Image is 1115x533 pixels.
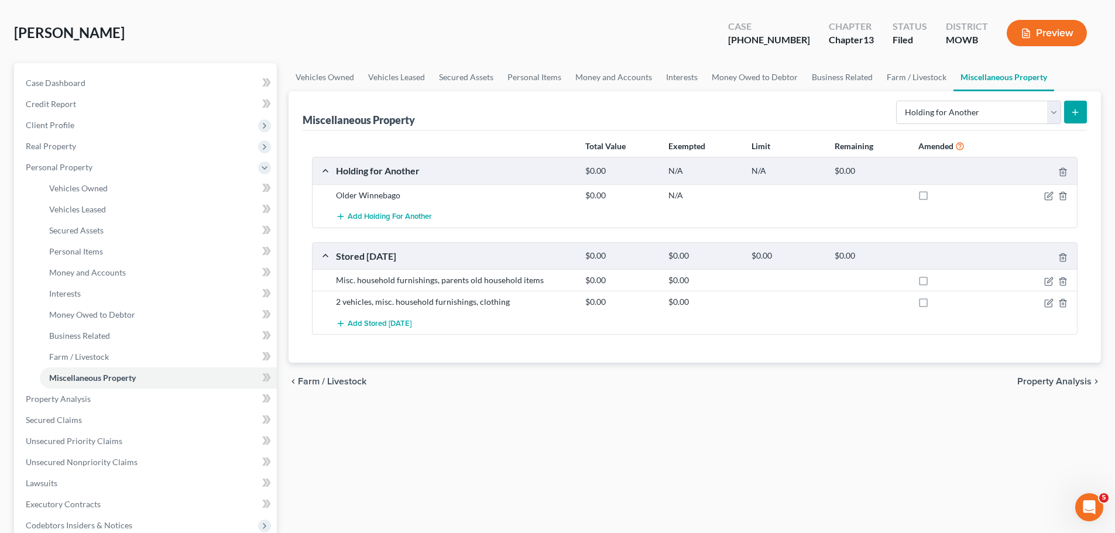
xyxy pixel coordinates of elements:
button: Add Stored [DATE] [336,312,411,334]
strong: Total Value [585,141,626,151]
strong: Limit [752,141,770,151]
span: Farm / Livestock [49,352,109,362]
span: Personal Items [49,246,103,256]
div: $0.00 [663,274,746,286]
div: $0.00 [663,296,746,308]
div: Status [893,20,927,33]
strong: Amended [918,141,953,151]
span: Vehicles Owned [49,183,108,193]
a: Business Related [40,325,277,346]
a: Case Dashboard [16,73,277,94]
button: Preview [1007,20,1087,46]
a: Money and Accounts [568,63,659,91]
div: Chapter [829,20,874,33]
div: $0.00 [663,250,746,262]
span: Executory Contracts [26,499,101,509]
div: $0.00 [579,190,663,201]
div: $0.00 [829,166,912,177]
span: Credit Report [26,99,76,109]
span: Unsecured Nonpriority Claims [26,457,138,467]
div: $0.00 [579,166,663,177]
div: N/A [746,166,829,177]
span: Add Stored [DATE] [348,319,411,328]
div: Holding for Another [330,164,579,177]
button: Add Holding for Another [336,206,432,228]
span: Secured Assets [49,225,104,235]
div: Older Winnebago [330,190,579,201]
div: MOWB [946,33,988,47]
span: Miscellaneous Property [49,373,136,383]
button: Property Analysis chevron_right [1017,377,1101,386]
div: Misc. household furnishings, parents old household items [330,274,579,286]
div: Case [728,20,810,33]
a: Executory Contracts [16,494,277,515]
a: Personal Items [500,63,568,91]
a: Miscellaneous Property [953,63,1054,91]
div: $0.00 [579,250,663,262]
div: District [946,20,988,33]
div: Chapter [829,33,874,47]
a: Vehicles Owned [40,178,277,199]
span: Business Related [49,331,110,341]
div: Miscellaneous Property [303,113,415,127]
a: Money and Accounts [40,262,277,283]
span: Personal Property [26,162,92,172]
a: Farm / Livestock [40,346,277,367]
strong: Exempted [668,141,705,151]
a: Vehicles Owned [289,63,361,91]
a: Secured Assets [40,220,277,241]
span: Money and Accounts [49,267,126,277]
div: N/A [663,190,746,201]
span: Interests [49,288,81,298]
span: Add Holding for Another [348,212,432,222]
a: Property Analysis [16,388,277,410]
a: Farm / Livestock [880,63,953,91]
a: Interests [40,283,277,304]
div: 2 vehicles, misc. household furnishings, clothing [330,296,579,308]
span: Secured Claims [26,415,82,425]
a: Secured Claims [16,410,277,431]
a: Money Owed to Debtor [705,63,805,91]
span: Money Owed to Debtor [49,310,135,319]
span: Client Profile [26,120,74,130]
div: $0.00 [579,296,663,308]
div: $0.00 [746,250,829,262]
div: $0.00 [829,250,912,262]
span: Unsecured Priority Claims [26,436,122,446]
a: Unsecured Nonpriority Claims [16,452,277,473]
a: Interests [659,63,705,91]
div: $0.00 [579,274,663,286]
span: [PERSON_NAME] [14,24,125,41]
span: Property Analysis [26,394,91,404]
a: Miscellaneous Property [40,367,277,388]
iframe: Intercom live chat [1075,493,1103,521]
span: Vehicles Leased [49,204,106,214]
div: Stored [DATE] [330,250,579,262]
a: Money Owed to Debtor [40,304,277,325]
i: chevron_left [289,377,298,386]
span: Property Analysis [1017,377,1092,386]
div: Filed [893,33,927,47]
a: Unsecured Priority Claims [16,431,277,452]
a: Vehicles Leased [40,199,277,220]
a: Lawsuits [16,473,277,494]
button: chevron_left Farm / Livestock [289,377,366,386]
a: Credit Report [16,94,277,115]
div: N/A [663,166,746,177]
span: Lawsuits [26,478,57,488]
span: Codebtors Insiders & Notices [26,520,132,530]
a: Business Related [805,63,880,91]
span: 13 [863,34,874,45]
a: Secured Assets [432,63,500,91]
span: Farm / Livestock [298,377,366,386]
a: Vehicles Leased [361,63,432,91]
span: 5 [1099,493,1109,503]
i: chevron_right [1092,377,1101,386]
span: Real Property [26,141,76,151]
a: Personal Items [40,241,277,262]
span: Case Dashboard [26,78,85,88]
div: [PHONE_NUMBER] [728,33,810,47]
strong: Remaining [835,141,873,151]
